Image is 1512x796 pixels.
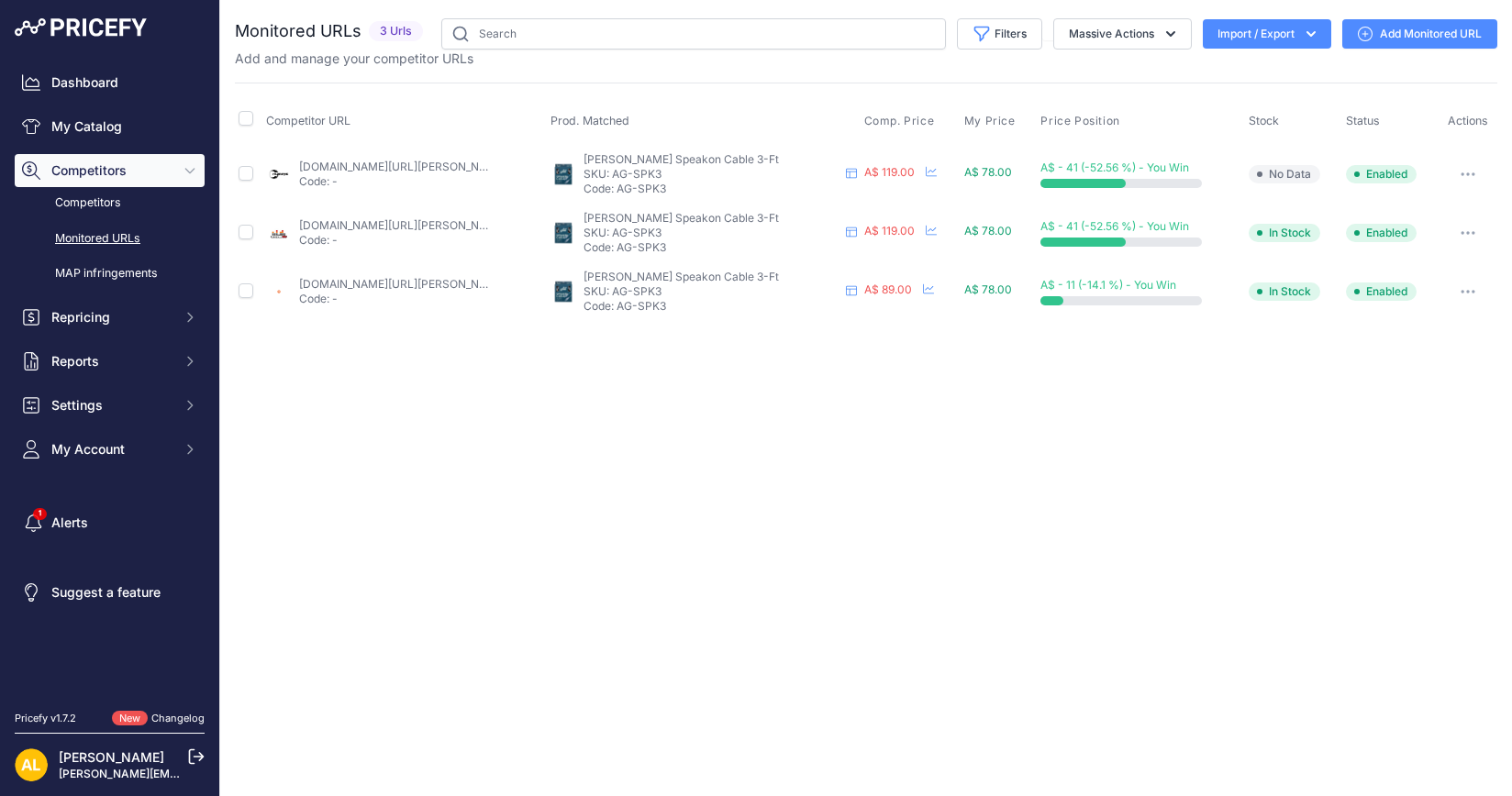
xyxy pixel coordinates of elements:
[15,576,205,609] a: Suggest a feature
[15,18,147,37] img: Pricefy Logo
[15,711,76,726] div: Pricefy v1.7.2
[1342,19,1497,49] a: Add Monitored URL
[584,167,838,182] p: SKU: AG-SPK3
[15,110,205,143] a: My Catalog
[584,284,838,299] p: SKU: AG-SPK3
[957,18,1042,50] button: Filters
[1346,224,1417,242] span: Enabled
[1249,224,1320,242] span: In Stock
[112,711,148,726] span: New
[964,114,1016,128] span: My Price
[15,187,205,219] a: Competitors
[235,50,473,68] p: Add and manage your competitor URLs
[1249,114,1279,127] span: Stock
[584,240,838,255] p: Code: AG-SPK3
[964,224,1012,238] span: A$ 78.00
[299,160,506,173] a: [DOMAIN_NAME][URL][PERSON_NAME]
[151,712,205,724] a: Changelog
[1346,114,1380,127] span: Status
[15,66,205,99] a: Dashboard
[15,258,205,290] a: MAP infringements
[584,270,779,283] span: [PERSON_NAME] Speakon Cable 3-Ft
[15,389,205,422] button: Settings
[299,277,506,291] a: [DOMAIN_NAME][URL][PERSON_NAME]
[51,308,172,326] span: Repricing
[864,114,935,128] span: Comp. Price
[1448,114,1488,127] span: Actions
[1053,18,1192,50] button: Massive Actions
[864,282,912,296] span: A$ 89.00
[51,161,172,180] span: Competitors
[1249,282,1320,301] span: In Stock
[864,114,939,128] button: Comp. Price
[1040,160,1189,174] span: A$ - 41 (-52.56 %) - You Win
[59,767,341,780] a: [PERSON_NAME][EMAIL_ADDRESS][DOMAIN_NAME]
[1203,19,1331,49] button: Import / Export
[15,154,205,187] button: Competitors
[964,165,1012,179] span: A$ 78.00
[441,18,946,50] input: Search
[584,299,838,314] p: Code: AG-SPK3
[964,114,1019,128] button: My Price
[299,218,506,232] a: [DOMAIN_NAME][URL][PERSON_NAME]
[584,226,838,240] p: SKU: AG-SPK3
[266,114,350,127] span: Competitor URL
[864,165,915,179] span: A$ 119.00
[51,352,172,370] span: Reports
[964,282,1012,296] span: A$ 78.00
[864,224,915,238] span: A$ 119.00
[51,396,172,415] span: Settings
[299,174,490,189] p: Code: -
[1346,165,1417,183] span: Enabled
[15,301,205,334] button: Repricing
[584,152,779,166] span: [PERSON_NAME] Speakon Cable 3-Ft
[1040,219,1189,233] span: A$ - 41 (-52.56 %) - You Win
[15,433,205,466] button: My Account
[1040,278,1176,292] span: A$ - 11 (-14.1 %) - You Win
[584,211,779,225] span: [PERSON_NAME] Speakon Cable 3-Ft
[1249,165,1320,183] span: No Data
[369,21,423,42] span: 3 Urls
[59,749,164,765] a: [PERSON_NAME]
[235,18,361,44] h2: Monitored URLs
[1346,282,1417,301] span: Enabled
[550,114,629,127] span: Prod. Matched
[15,66,205,689] nav: Sidebar
[51,440,172,459] span: My Account
[584,182,838,196] p: Code: AG-SPK3
[299,292,490,306] p: Code: -
[299,233,490,248] p: Code: -
[1040,114,1119,128] span: Price Position
[1040,114,1123,128] button: Price Position
[15,345,205,378] button: Reports
[15,506,205,539] a: Alerts
[15,223,205,255] a: Monitored URLs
